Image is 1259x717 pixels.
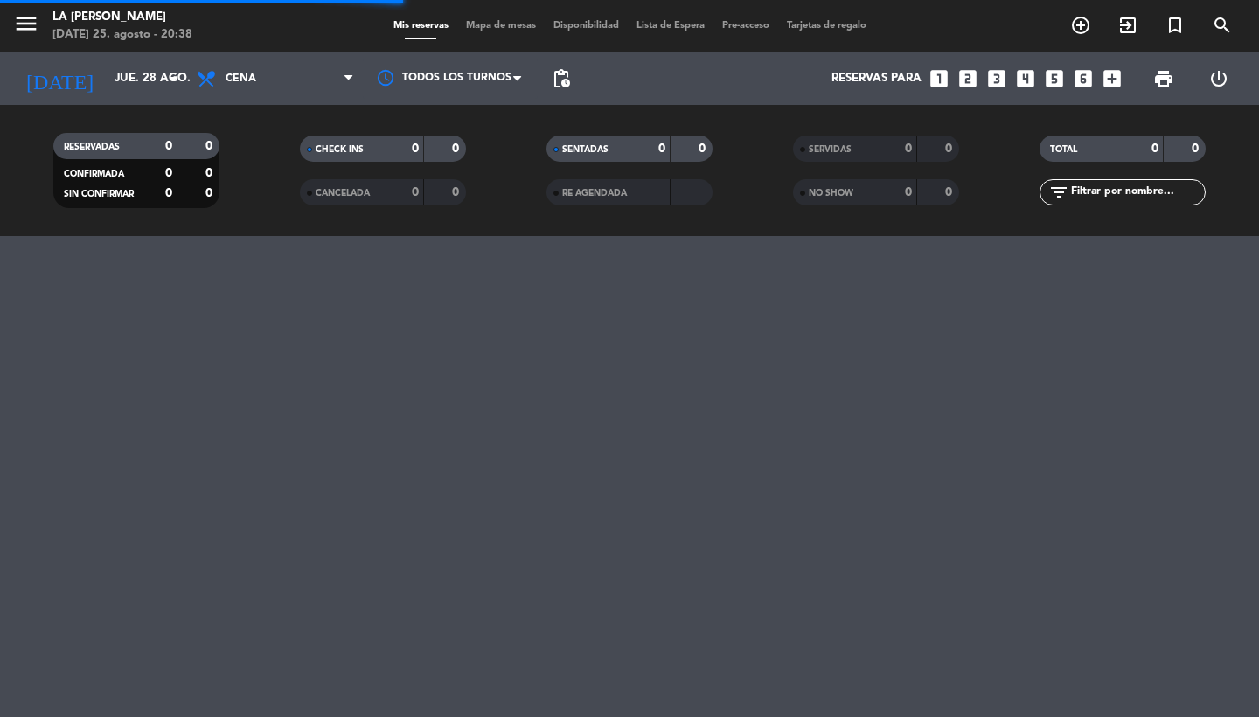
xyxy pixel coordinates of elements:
i: looks_3 [985,67,1008,90]
i: looks_4 [1014,67,1037,90]
span: Pre-acceso [713,21,778,31]
span: TOTAL [1050,145,1077,154]
strong: 0 [945,143,956,155]
strong: 0 [1192,143,1202,155]
i: looks_6 [1072,67,1095,90]
div: LOG OUT [1191,52,1246,105]
strong: 0 [412,186,419,198]
strong: 0 [658,143,665,155]
strong: 0 [905,186,912,198]
i: exit_to_app [1117,15,1138,36]
div: [DATE] 25. agosto - 20:38 [52,26,192,44]
div: LA [PERSON_NAME] [52,9,192,26]
i: search [1212,15,1233,36]
strong: 0 [205,140,216,152]
i: power_settings_new [1208,68,1229,89]
span: Disponibilidad [545,21,628,31]
i: [DATE] [13,59,106,98]
strong: 0 [412,143,419,155]
strong: 0 [1151,143,1158,155]
strong: 0 [905,143,912,155]
strong: 0 [945,186,956,198]
span: SENTADAS [562,145,609,154]
i: arrow_drop_down [163,68,184,89]
button: menu [13,10,39,43]
i: turned_in_not [1165,15,1186,36]
span: SIN CONFIRMAR [64,190,134,198]
span: Cena [226,73,256,85]
span: Mis reservas [385,21,457,31]
i: filter_list [1048,182,1069,203]
span: RE AGENDADA [562,189,627,198]
i: add_box [1101,67,1123,90]
i: looks_one [928,67,950,90]
i: looks_5 [1043,67,1066,90]
span: Reservas para [831,72,922,86]
span: RESERVADAS [64,143,120,151]
strong: 0 [699,143,709,155]
span: Mapa de mesas [457,21,545,31]
i: add_circle_outline [1070,15,1091,36]
strong: 0 [452,186,463,198]
strong: 0 [165,187,172,199]
span: Lista de Espera [628,21,713,31]
i: menu [13,10,39,37]
strong: 0 [165,140,172,152]
strong: 0 [205,167,216,179]
strong: 0 [205,187,216,199]
input: Filtrar por nombre... [1069,183,1205,202]
strong: 0 [452,143,463,155]
strong: 0 [165,167,172,179]
i: looks_two [956,67,979,90]
span: SERVIDAS [809,145,852,154]
span: pending_actions [551,68,572,89]
span: NO SHOW [809,189,853,198]
span: CANCELADA [316,189,370,198]
span: CHECK INS [316,145,364,154]
span: print [1153,68,1174,89]
span: Tarjetas de regalo [778,21,875,31]
span: CONFIRMADA [64,170,124,178]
